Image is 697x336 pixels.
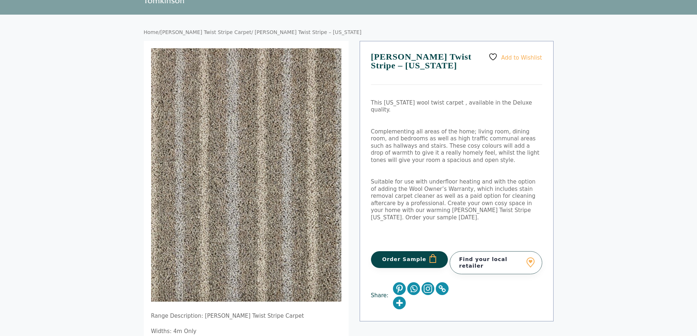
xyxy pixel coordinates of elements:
nav: Breadcrumb [144,29,554,36]
a: More [393,297,406,309]
button: Order Sample [371,251,448,268]
a: Whatsapp [407,282,420,295]
a: Add to Wishlist [488,52,542,61]
h1: [PERSON_NAME] Twist Stripe – [US_STATE] [371,52,542,85]
a: Home [144,29,159,35]
p: Suitable for use with underfloor heating and with the option of adding the Wool Owner’s Warranty,... [371,178,542,221]
span: Share: [371,292,392,299]
a: Pinterest [393,282,406,295]
span: This [US_STATE] wool twist carpet , available in the Deluxe quality. [371,99,532,113]
p: Widths: 4m Only [151,328,341,335]
a: [PERSON_NAME] Twist Stripe Carpet [160,29,251,35]
a: Find your local retailer [450,251,542,274]
a: Copy Link [436,282,449,295]
p: Complementing all areas of the home; living room, dining room, and bedrooms as well as high traff... [371,128,542,164]
span: Add to Wishlist [501,54,542,61]
p: Range Description: [PERSON_NAME] Twist Stripe Carpet [151,313,341,320]
a: Instagram [421,282,434,295]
